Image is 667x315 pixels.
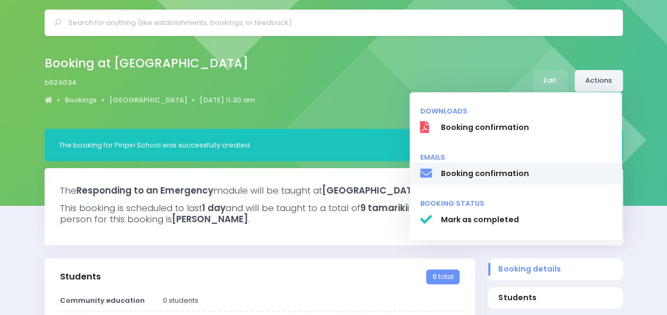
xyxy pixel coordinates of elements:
span: Students [498,292,612,303]
a: Bookings [65,95,97,106]
h3: Students [60,272,101,282]
span: Mark as completed [440,214,611,225]
span: Booking details [498,264,612,275]
span: Booking confirmation [440,122,611,133]
li: Emails [410,147,622,163]
span: Booking confirmation [440,168,611,179]
span: b524034 [45,77,76,88]
li: Booking status [410,194,622,209]
a: [DATE] 11.30 am [200,95,255,106]
a: Mark as completed [410,209,622,231]
a: Students [488,287,623,309]
li: Downloads [410,101,622,117]
strong: Responding to an Emergency [76,184,213,197]
h3: This booking is scheduled to last and will be taught to a total of in . The establishment's conta... [60,203,608,224]
strong: 9 tamariki [360,202,408,214]
strong: [PERSON_NAME] [172,213,248,225]
strong: [GEOGRAPHIC_DATA] [322,184,423,197]
strong: 1 day [202,202,226,214]
span: 9 total [426,269,459,284]
div: The booking for Piripiri School was successfully created. [59,140,595,151]
a: Booking details [488,258,623,280]
a: [GEOGRAPHIC_DATA] [109,95,187,106]
div: 0 students [157,295,466,306]
strong: Community education [60,295,145,305]
a: Edit [533,70,568,92]
h2: Booking at [GEOGRAPHIC_DATA] [45,56,248,71]
a: Booking confirmation [410,117,622,139]
a: Booking confirmation [410,163,622,185]
h3: The module will be taught at on by . [60,185,608,196]
a: Actions [575,70,623,92]
input: Search for anything (like establishments, bookings, or feedback) [68,15,608,31]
